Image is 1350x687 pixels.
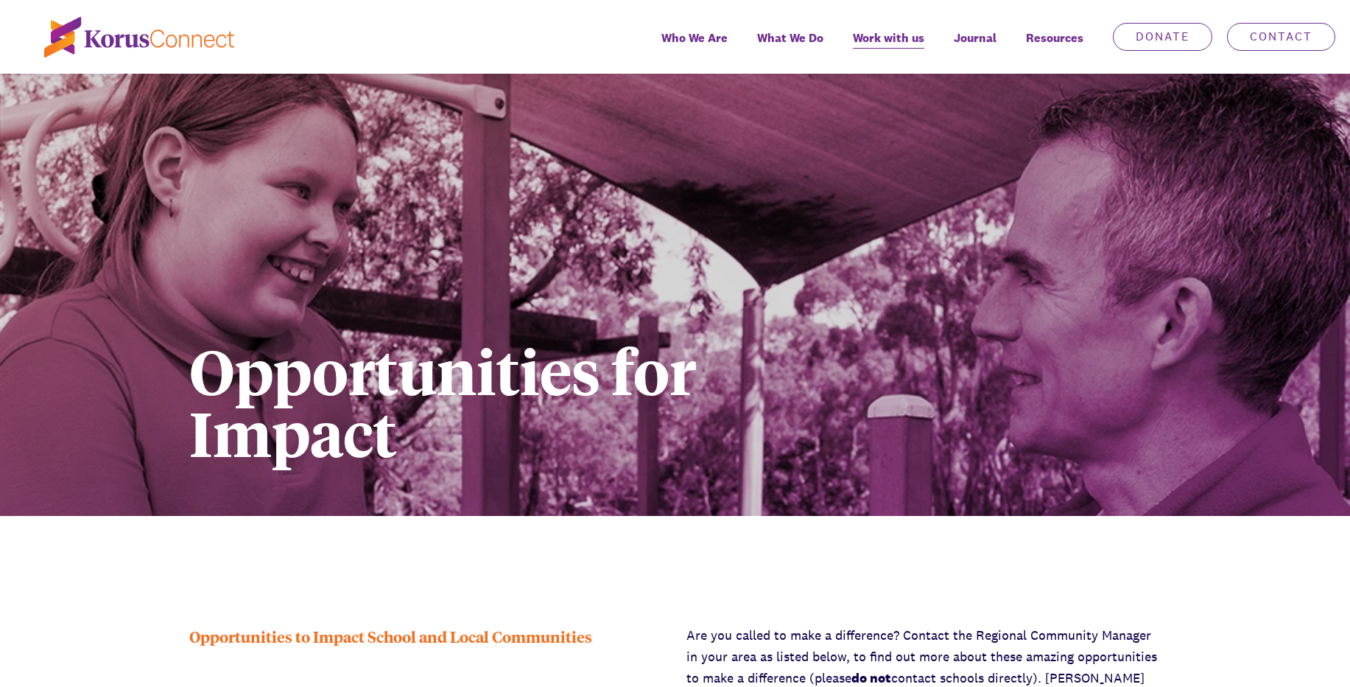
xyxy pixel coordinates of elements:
[189,339,913,463] h1: Opportunities for Impact
[838,21,939,74] a: Work with us
[1011,21,1098,74] div: Resources
[1113,23,1212,51] a: Donate
[757,27,823,49] span: What We Do
[939,21,1011,74] a: Journal
[853,27,924,49] span: Work with us
[44,17,234,57] img: korus-connect%2Fc5177985-88d5-491d-9cd7-4a1febad1357_logo.svg
[742,21,838,74] a: What We Do
[851,669,891,686] strong: do not
[1227,23,1335,51] a: Contact
[647,21,742,74] a: Who We Are
[661,27,728,49] span: Who We Are
[954,27,996,49] span: Journal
